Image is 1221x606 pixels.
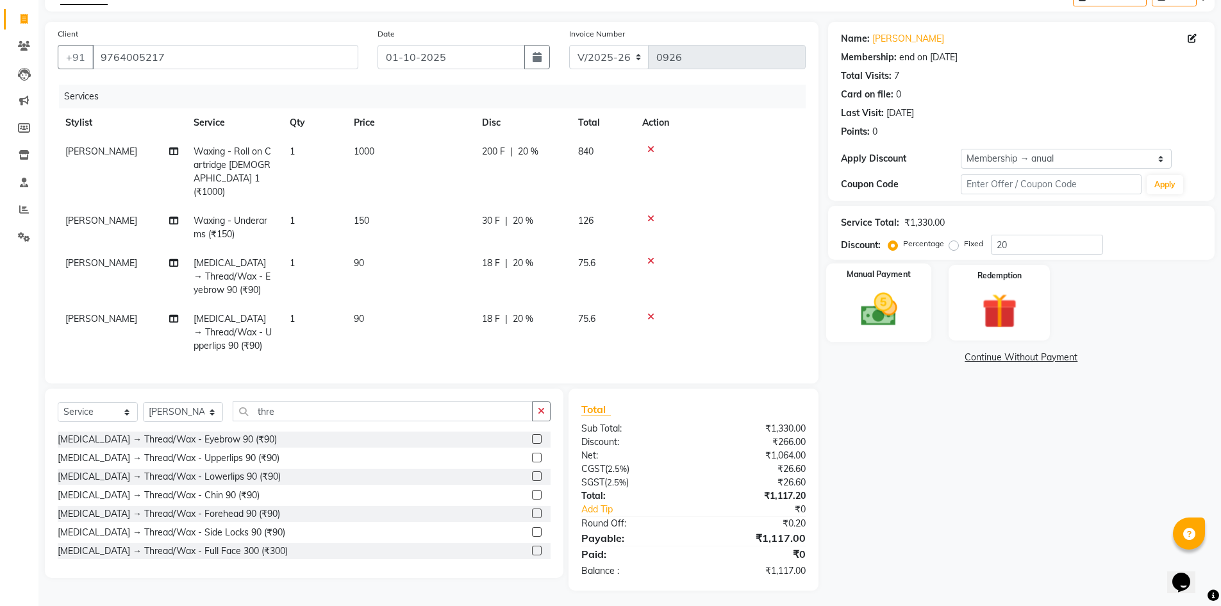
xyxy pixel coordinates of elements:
[482,214,500,228] span: 30 F
[886,106,914,120] div: [DATE]
[841,216,899,230] div: Service Total:
[58,489,260,502] div: [MEDICAL_DATA] → Thread/Wax - Chin 90 (₹90)
[581,403,611,416] span: Total
[635,108,806,137] th: Action
[841,51,897,64] div: Membership:
[65,313,137,324] span: [PERSON_NAME]
[354,313,364,324] span: 90
[194,313,272,351] span: [MEDICAL_DATA] → Thread/Wax - Upperlips 90 (₹90)
[65,215,137,226] span: [PERSON_NAME]
[971,289,1028,333] img: _gift.svg
[841,88,893,101] div: Card on file:
[505,214,508,228] span: |
[378,28,395,40] label: Date
[354,146,374,157] span: 1000
[578,215,594,226] span: 126
[694,449,815,462] div: ₹1,064.00
[569,28,625,40] label: Invoice Number
[513,214,533,228] span: 20 %
[474,108,570,137] th: Disc
[694,489,815,503] div: ₹1,117.20
[872,32,944,46] a: [PERSON_NAME]
[290,313,295,324] span: 1
[505,312,508,326] span: |
[841,106,884,120] div: Last Visit:
[65,257,137,269] span: [PERSON_NAME]
[346,108,474,137] th: Price
[572,564,694,578] div: Balance :
[482,312,500,326] span: 18 F
[581,463,605,475] span: CGST
[694,530,815,546] div: ₹1,117.00
[572,530,694,546] div: Payable:
[58,526,285,539] div: [MEDICAL_DATA] → Thread/Wax - Side Locks 90 (₹90)
[505,257,508,270] span: |
[578,146,594,157] span: 840
[58,108,186,137] th: Stylist
[186,108,282,137] th: Service
[1147,175,1183,194] button: Apply
[694,476,815,489] div: ₹26.60
[899,51,958,64] div: end on [DATE]
[510,145,513,158] span: |
[872,125,877,139] div: 0
[58,28,78,40] label: Client
[608,464,627,474] span: 2.5%
[694,546,815,562] div: ₹0
[572,462,694,476] div: ( )
[58,544,288,558] div: [MEDICAL_DATA] → Thread/Wax - Full Face 300 (₹300)
[572,449,694,462] div: Net:
[694,564,815,578] div: ₹1,117.00
[841,178,961,191] div: Coupon Code
[194,146,271,198] span: Waxing - Roll on Cartridge [DEMOGRAPHIC_DATA] 1 (₹1000)
[92,45,358,69] input: Search by Name/Mobile/Email/Code
[841,125,870,139] div: Points:
[572,422,694,435] div: Sub Total:
[513,312,533,326] span: 20 %
[694,462,815,476] div: ₹26.60
[694,517,815,530] div: ₹0.20
[58,470,281,484] div: [MEDICAL_DATA] → Thread/Wax - Lowerlips 90 (₹90)
[841,152,961,165] div: Apply Discount
[58,433,277,446] div: [MEDICAL_DATA] → Thread/Wax - Eyebrow 90 (₹90)
[59,85,815,108] div: Services
[714,503,815,516] div: ₹0
[58,45,94,69] button: +91
[578,257,595,269] span: 75.6
[964,238,983,249] label: Fixed
[977,270,1022,282] label: Redemption
[482,257,500,270] span: 18 F
[1167,555,1208,593] iframe: chat widget
[290,215,295,226] span: 1
[896,88,901,101] div: 0
[65,146,137,157] span: [PERSON_NAME]
[513,257,533,270] span: 20 %
[961,174,1142,194] input: Enter Offer / Coupon Code
[482,145,505,158] span: 200 F
[290,257,295,269] span: 1
[58,451,279,465] div: [MEDICAL_DATA] → Thread/Wax - Upperlips 90 (₹90)
[694,435,815,449] div: ₹266.00
[572,489,694,503] div: Total:
[578,313,595,324] span: 75.6
[572,546,694,562] div: Paid:
[290,146,295,157] span: 1
[233,401,533,421] input: Search or Scan
[354,215,369,226] span: 150
[572,503,713,516] a: Add Tip
[282,108,346,137] th: Qty
[572,517,694,530] div: Round Off:
[894,69,899,83] div: 7
[841,32,870,46] div: Name:
[572,435,694,449] div: Discount:
[354,257,364,269] span: 90
[607,477,626,487] span: 2.5%
[581,476,604,488] span: SGST
[518,145,538,158] span: 20 %
[570,108,635,137] th: Total
[903,238,944,249] label: Percentage
[847,269,911,281] label: Manual Payment
[904,216,945,230] div: ₹1,330.00
[849,289,908,330] img: _cash.svg
[194,257,270,296] span: [MEDICAL_DATA] → Thread/Wax - Eyebrow 90 (₹90)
